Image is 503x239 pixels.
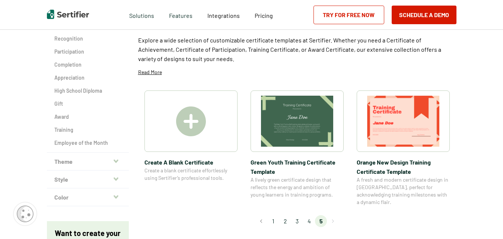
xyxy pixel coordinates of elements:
[54,48,121,55] a: Participation
[466,203,503,239] iframe: Chat Widget
[267,215,279,227] li: page 1
[54,139,121,147] a: Employee of the Month
[327,215,339,227] button: Go to next page
[144,167,238,182] span: Create a blank certificate effortlessly using Sertifier’s professional tools.
[392,6,456,24] button: Schedule a Demo
[54,87,121,95] a: High School Diploma
[176,106,206,136] img: Create A Blank Certificate
[357,176,450,206] span: A fresh and modern certificate design in [GEOGRAPHIC_DATA], perfect for acknowledging training mi...
[261,96,333,147] img: Green Youth Training Certificate Template
[255,215,267,227] button: Go to previous page
[169,10,192,19] span: Features
[54,126,121,134] a: Training
[303,215,315,227] li: page 4
[47,153,129,171] button: Theme
[291,215,303,227] li: page 3
[357,90,450,206] a: Orange New Design Training Certificate TemplateOrange New Design Training Certificate TemplateA f...
[251,157,344,176] span: Green Youth Training Certificate Template
[47,171,129,188] button: Style
[138,35,456,63] p: Explore a wide selection of customizable certificate templates at Sertifier. Whether you need a C...
[207,12,240,19] span: Integrations
[279,215,291,227] li: page 2
[255,12,273,19] span: Pricing
[129,10,154,19] span: Solutions
[54,35,121,42] a: Recognition
[47,188,129,206] button: Color
[367,96,439,147] img: Orange New Design Training Certificate Template
[54,113,121,121] a: Award
[47,22,129,153] div: Category
[54,74,121,82] a: Appreciation
[251,90,344,206] a: Green Youth Training Certificate TemplateGreen Youth Training Certificate TemplateA lively green ...
[138,68,162,76] p: Read More
[255,10,273,19] a: Pricing
[357,157,450,176] span: Orange New Design Training Certificate Template
[17,205,34,222] img: Cookie Popup Icon
[315,215,327,227] li: page 5
[207,10,240,19] a: Integrations
[54,61,121,68] a: Completion
[251,176,344,198] span: A lively green certificate design that reflects the energy and ambition of young learners in trai...
[54,100,121,108] a: Gift
[47,10,89,19] img: Sertifier | Digital Credentialing Platform
[313,6,384,24] a: Try for Free Now
[144,157,238,167] span: Create A Blank Certificate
